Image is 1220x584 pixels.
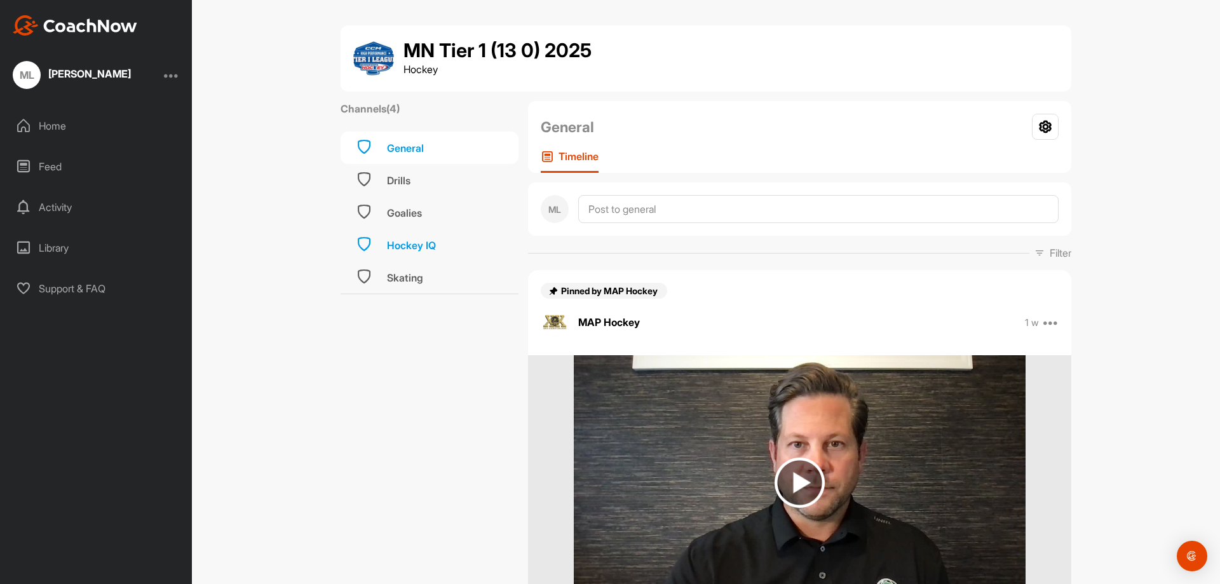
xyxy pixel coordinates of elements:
[561,285,660,296] span: Pinned by MAP Hockey
[1025,316,1039,329] p: 1 w
[1177,541,1207,571] div: Open Intercom Messenger
[48,69,131,79] div: [PERSON_NAME]
[403,62,592,77] p: Hockey
[559,150,599,163] p: Timeline
[403,40,592,62] h1: MN Tier 1 (13 0) 2025
[775,458,825,508] img: play
[7,151,186,182] div: Feed
[7,110,186,142] div: Home
[1050,245,1071,261] p: Filter
[387,205,422,221] div: Goalies
[387,173,410,188] div: Drills
[541,308,569,336] img: avatar
[548,286,559,296] img: pin
[387,270,423,285] div: Skating
[578,315,640,330] p: MAP Hockey
[353,38,394,79] img: group
[541,195,569,223] div: ML
[387,140,424,156] div: General
[7,232,186,264] div: Library
[341,101,400,116] label: Channels ( 4 )
[541,116,594,138] h2: General
[7,273,186,304] div: Support & FAQ
[13,15,137,36] img: CoachNow
[7,191,186,223] div: Activity
[13,61,41,89] div: ML
[387,238,436,253] div: Hockey IQ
